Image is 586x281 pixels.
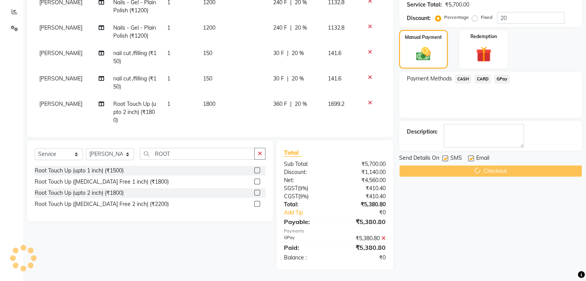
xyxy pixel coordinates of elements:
[295,24,307,32] span: 20 %
[273,75,284,83] span: 30 F
[113,24,156,39] span: Nails - Gel - Plain Polish (₹1200)
[203,100,215,107] span: 1800
[278,209,344,217] a: Add Tip
[278,234,335,243] div: GPay
[278,184,335,192] div: ( )
[328,50,341,57] span: 141.6
[284,149,302,157] span: Total
[278,217,335,226] div: Payable:
[284,193,298,200] span: CGST
[167,100,170,107] span: 1
[292,75,304,83] span: 20 %
[292,49,304,57] span: 20 %
[407,75,452,83] span: Payment Methods
[407,14,431,22] div: Discount:
[278,192,335,201] div: ( )
[335,201,391,209] div: ₹5,380.80
[113,75,156,90] span: nail cut /filling (₹150)
[278,160,335,168] div: Sub Total:
[445,1,469,9] div: ₹5,700.00
[278,243,335,252] div: Paid:
[335,192,391,201] div: ₹410.40
[407,1,442,9] div: Service Total:
[273,100,287,108] span: 360 F
[273,49,284,57] span: 30 F
[471,45,496,64] img: _gift.svg
[481,14,492,21] label: Fixed
[203,50,212,57] span: 150
[167,50,170,57] span: 1
[405,34,442,41] label: Manual Payment
[328,75,341,82] span: 141.6
[35,167,124,175] div: Root Touch Up (upto 1 inch) (₹1500)
[278,201,335,209] div: Total:
[290,24,292,32] span: |
[411,45,435,62] img: _cash.svg
[287,75,289,83] span: |
[167,24,170,31] span: 1
[278,168,335,176] div: Discount:
[407,128,438,136] div: Description:
[284,228,386,234] div: Payments
[335,184,391,192] div: ₹410.40
[35,178,169,186] div: Root Touch Up ([MEDICAL_DATA] Free 1 inch) (₹1800)
[450,154,462,164] span: SMS
[300,193,307,199] span: 9%
[328,100,344,107] span: 1699.2
[444,14,469,21] label: Percentage
[284,185,298,192] span: SGST
[455,75,472,84] span: CASH
[39,50,82,57] span: [PERSON_NAME]
[470,33,497,40] label: Redemption
[335,254,391,262] div: ₹0
[494,75,510,84] span: GPay
[335,217,391,226] div: ₹5,380.80
[278,254,335,262] div: Balance :
[140,148,255,160] input: Search or Scan
[35,189,124,197] div: Root Touch Up (upto 2 inch) (₹1800)
[335,234,391,243] div: ₹5,380.80
[474,75,491,84] span: CARD
[344,209,391,217] div: ₹0
[278,176,335,184] div: Net:
[290,100,292,108] span: |
[399,154,439,164] span: Send Details On
[39,75,82,82] span: [PERSON_NAME]
[335,243,391,252] div: ₹5,380.80
[273,24,287,32] span: 240 F
[203,24,215,31] span: 1200
[203,75,212,82] span: 150
[335,168,391,176] div: ₹1,140.00
[299,185,307,191] span: 9%
[39,100,82,107] span: [PERSON_NAME]
[328,24,344,31] span: 1132.8
[39,24,82,31] span: [PERSON_NAME]
[476,154,489,164] span: Email
[113,100,156,124] span: Root Touch Up (upto 2 inch) (₹1800)
[287,49,289,57] span: |
[295,100,307,108] span: 20 %
[167,75,170,82] span: 1
[35,200,169,208] div: Root Touch Up ([MEDICAL_DATA] Free 2 inch) (₹2200)
[335,176,391,184] div: ₹4,560.00
[113,50,156,65] span: nail cut /filling (₹150)
[335,160,391,168] div: ₹5,700.00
